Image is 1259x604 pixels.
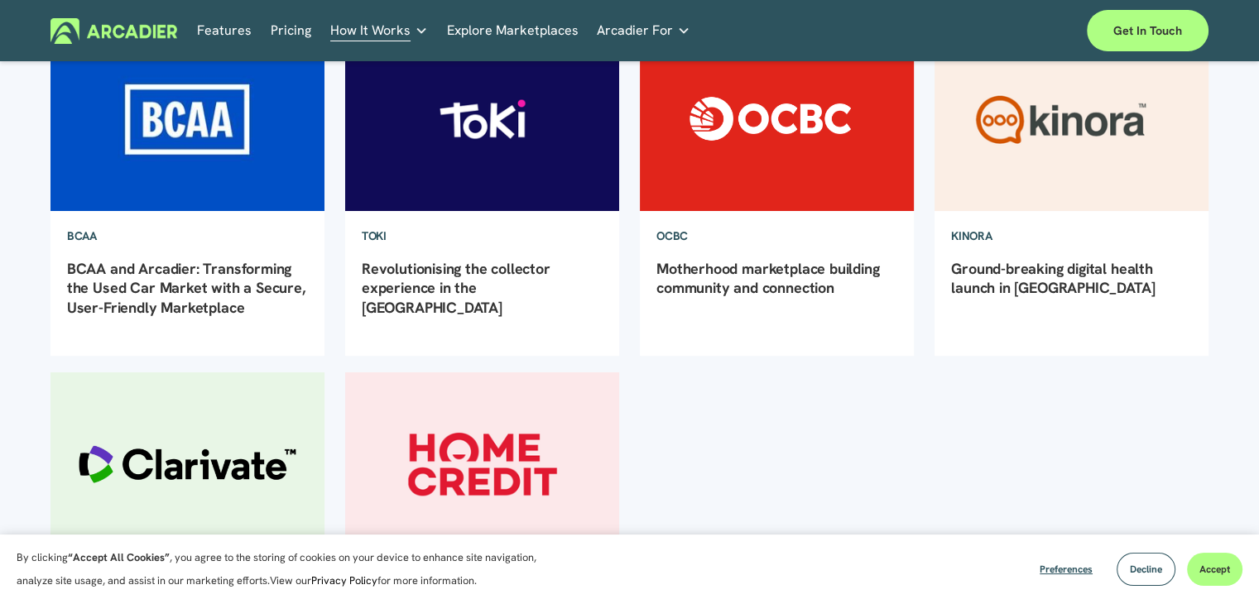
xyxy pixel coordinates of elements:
img: BCAA and Arcadier: Transforming the Used Car Market with a Secure, User-Friendly Marketplace [49,26,325,212]
span: Decline [1130,563,1162,576]
img: Motherhood marketplace building community and connection [638,26,915,212]
a: Explore Marketplaces [447,18,579,44]
a: Get in touch [1087,10,1209,51]
img: Unmatched out-of-the-box functionality with Arcadier [344,372,620,557]
button: Decline [1117,553,1175,586]
a: folder dropdown [597,18,690,44]
img: Arcadier [50,18,177,44]
img: Stabilising global supply chains using Arcadier [49,372,325,557]
img: Ground-breaking digital health launch in Australia [933,26,1209,212]
a: Ground-breaking digital health launch in [GEOGRAPHIC_DATA] [951,259,1155,297]
img: Revolutionising the collector experience in the Philippines [344,26,620,212]
div: Chatwidget [1176,525,1259,604]
strong: “Accept All Cookies” [68,550,170,564]
a: Motherhood marketplace building community and connection [656,259,879,297]
a: BCAA [50,212,113,260]
a: folder dropdown [330,18,428,44]
iframe: Chat Widget [1176,525,1259,604]
button: Preferences [1027,553,1105,586]
p: By clicking , you agree to the storing of cookies on your device to enhance site navigation, anal... [17,546,555,592]
a: Revolutionising the collector experience in the [GEOGRAPHIC_DATA] [362,259,550,317]
a: Privacy Policy [311,573,377,587]
a: Pricing [271,18,311,44]
span: Preferences [1040,563,1093,576]
a: Kinora [935,212,1008,260]
span: Arcadier For [597,19,673,42]
a: OCBC [640,212,704,260]
span: How It Works [330,19,411,42]
a: BCAA and Arcadier: Transforming the Used Car Market with a Secure, User-Friendly Marketplace [67,259,305,317]
a: Features [197,18,252,44]
a: TOKI [345,212,403,260]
